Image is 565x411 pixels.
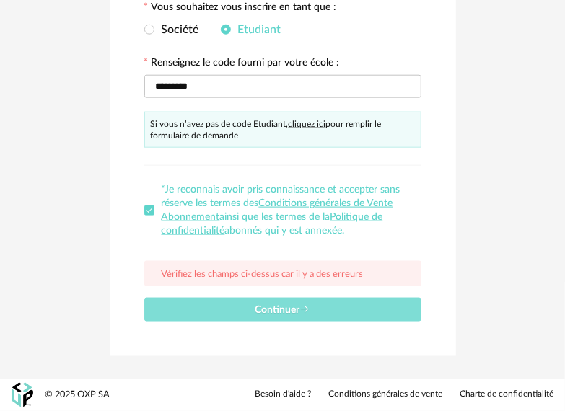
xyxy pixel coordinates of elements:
a: Politique de confidentialité [162,212,383,236]
span: Vérifiez les champs ci-dessus car il y a des erreurs [162,270,364,279]
button: Continuer [144,298,421,322]
div: Si vous n’avez pas de code Etudiant, pour remplir le formulaire de demande [144,112,421,148]
a: Conditions générales de Vente Abonnement [162,198,393,222]
span: *Je reconnais avoir pris connaissance et accepter sans réserve les termes des ainsi que les terme... [162,185,400,236]
span: Société [154,24,199,35]
span: Etudiant [231,24,281,35]
span: Continuer [255,305,310,315]
div: © 2025 OXP SA [45,389,110,402]
a: Charte de confidentialité [460,389,553,401]
a: Conditions générales de vente [328,389,442,401]
label: Vous souhaitez vous inscrire en tant que : [144,2,337,15]
img: OXP [12,383,33,408]
a: Besoin d'aide ? [255,389,311,401]
a: cliquez ici [289,120,326,128]
label: Renseignez le code fourni par votre école : [144,58,340,71]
